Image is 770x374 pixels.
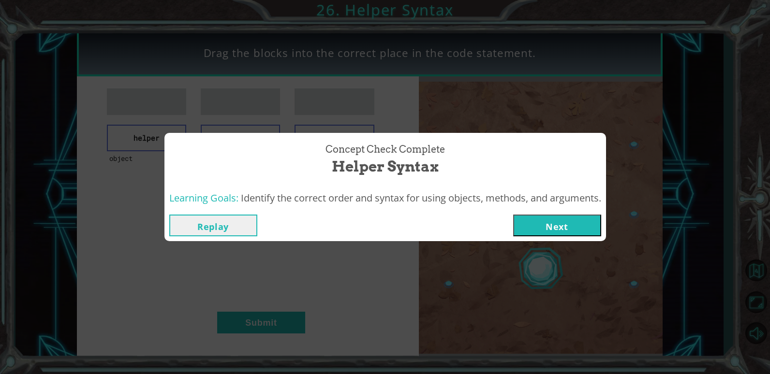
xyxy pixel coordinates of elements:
[326,143,445,157] span: Concept Check Complete
[513,215,601,236] button: Next
[332,156,439,177] span: Helper Syntax
[241,191,601,204] span: Identify the correct order and syntax for using objects, methods, and arguments.
[169,215,257,236] button: Replay
[169,191,238,204] span: Learning Goals:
